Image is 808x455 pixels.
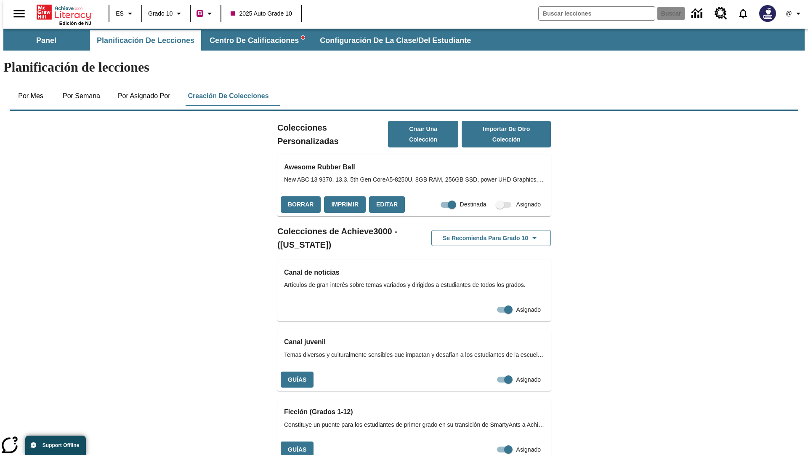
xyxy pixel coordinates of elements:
span: Grado 10 [148,9,173,18]
span: Asignado [516,200,541,209]
button: Por asignado por [111,86,177,106]
h3: Canal juvenil [284,336,544,348]
button: Borrar [281,196,321,213]
a: Centro de información [686,2,710,25]
button: Se recomienda para Grado 10 [431,230,551,246]
h3: Canal de noticias [284,267,544,278]
span: Artículos de gran interés sobre temas variados y dirigidos a estudiantes de todos los grados. [284,281,544,289]
div: Portada [37,3,91,26]
span: Configuración de la clase/del estudiante [320,36,471,45]
input: Buscar campo [539,7,655,20]
a: Centro de recursos, Se abrirá en una pestaña nueva. [710,2,732,25]
button: Support Offline [25,436,86,455]
span: @ [786,9,792,18]
button: Boost El color de la clase es rojo violeta. Cambiar el color de la clase. [193,6,218,21]
div: Subbarra de navegación [3,30,478,51]
div: Subbarra de navegación [3,29,805,51]
span: Asignado [516,445,541,454]
button: Crear una colección [388,121,459,147]
span: Constituye un puente para los estudiantes de primer grado en su transición de SmartyAnts a Achiev... [284,420,544,429]
button: Creación de colecciones [181,86,275,106]
h2: Colecciones de Achieve3000 - ([US_STATE]) [277,225,414,252]
button: Centro de calificaciones [203,30,311,51]
button: Escoja un nuevo avatar [754,3,781,24]
button: Importar de otro Colección [462,121,551,147]
span: Temas diversos y culturalmente sensibles que impactan y desafían a los estudiantes de la escuela ... [284,351,544,359]
span: Planificación de lecciones [97,36,194,45]
a: Notificaciones [732,3,754,24]
img: Avatar [759,5,776,22]
button: Panel [4,30,88,51]
span: ES [116,9,124,18]
h3: Ficción (Grados 1-12) [284,406,544,418]
button: Configuración de la clase/del estudiante [313,30,478,51]
span: Asignado [516,305,541,314]
button: Planificación de lecciones [90,30,201,51]
span: Asignado [516,375,541,384]
button: Lenguaje: ES, Selecciona un idioma [112,6,139,21]
h3: Awesome Rubber Ball [284,161,544,173]
h1: Planificación de lecciones [3,59,805,75]
button: Guías [281,372,314,388]
span: Edición de NJ [59,21,91,26]
h2: Colecciones Personalizadas [277,121,388,148]
span: New ABC 13 9370, 13.3, 5th Gen CoreA5-8250U, 8GB RAM, 256GB SSD, power UHD Graphics, OS 10 Home, ... [284,175,544,184]
button: Imprimir, Se abrirá en una ventana nueva [324,196,366,213]
button: Grado: Grado 10, Elige un grado [145,6,187,21]
button: Abrir el menú lateral [7,1,32,26]
span: 2025 Auto Grade 10 [231,9,292,18]
span: Support Offline [43,442,79,448]
span: B [198,8,202,19]
a: Portada [37,4,91,21]
button: Por mes [10,86,52,106]
span: Panel [36,36,56,45]
button: Perfil/Configuración [781,6,808,21]
svg: writing assistant alert [301,36,305,39]
button: Por semana [56,86,107,106]
button: Editar [369,196,405,213]
span: Centro de calificaciones [210,36,305,45]
span: Destinada [460,200,486,209]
